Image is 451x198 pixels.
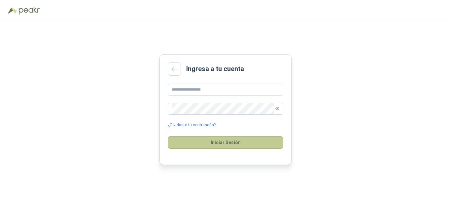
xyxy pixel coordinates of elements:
[18,7,40,15] img: Peakr
[186,64,244,74] h2: Ingresa a tu cuenta
[168,136,283,149] button: Iniciar Sesión
[168,122,216,128] a: ¿Olvidaste tu contraseña?
[275,107,279,111] span: eye-invisible
[8,7,17,14] img: Logo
